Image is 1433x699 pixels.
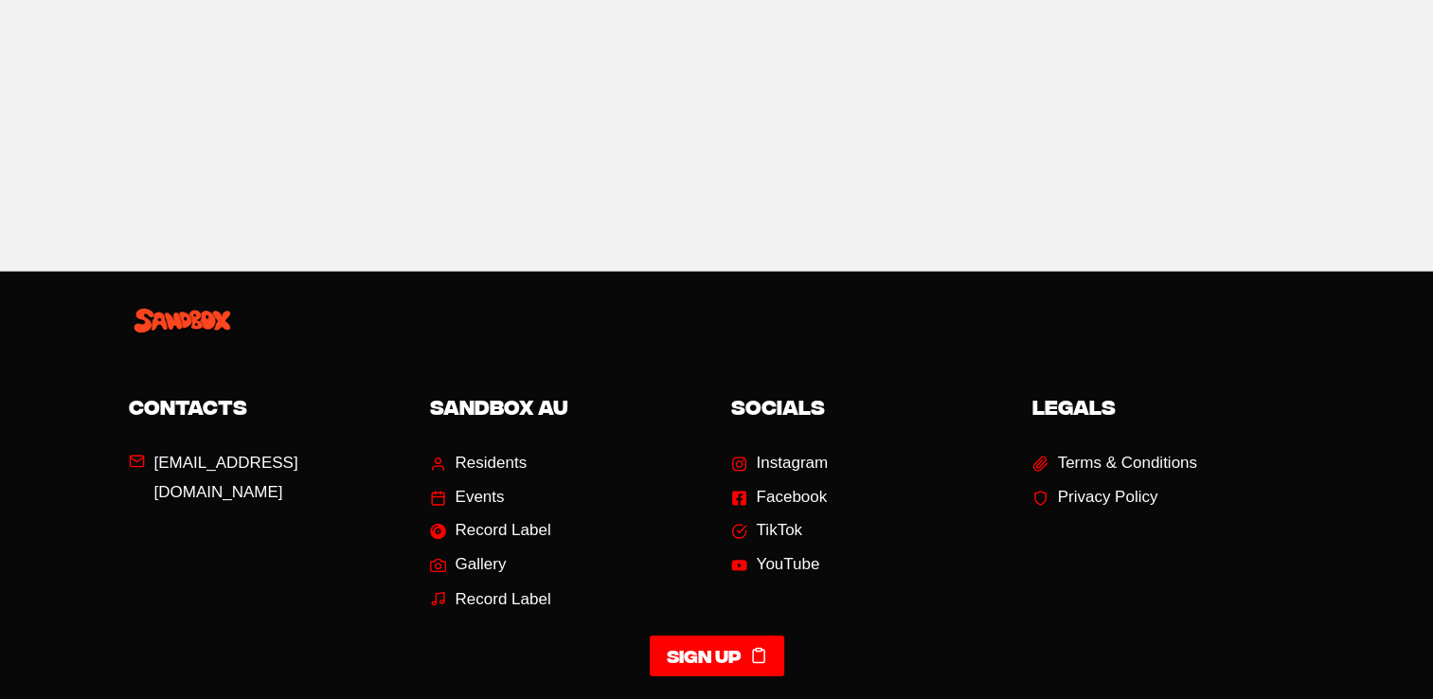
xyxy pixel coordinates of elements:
a: Privacy Policy [1032,483,1158,512]
span: Privacy Policy [1058,483,1158,512]
a: Gallery [430,550,507,580]
span: Gallery [456,550,507,580]
a: [EMAIL_ADDRESS][DOMAIN_NAME] [129,449,402,507]
span: TikTok [757,516,803,546]
a: Residents [430,449,528,478]
a: Record Label [430,516,551,546]
a: Terms & Conditions [1032,449,1197,478]
span: Instagram [757,449,829,478]
h5: CONTACTS [129,392,402,421]
iframe: Spotify Embed: CHUPO [129,27,501,187]
span: [EMAIL_ADDRESS][DOMAIN_NAME] [154,449,402,507]
span: Record Label [456,516,551,546]
a: YouTube [731,550,820,580]
span: Events [456,483,505,512]
span: Sign up [667,642,742,670]
span: Record Label [456,584,551,614]
a: Record Label [430,584,551,614]
a: Instagram [731,449,829,478]
a: TikTok [731,516,803,546]
a: Facebook [731,483,828,512]
span: Facebook [757,483,828,512]
h5: SANDBOX AU [430,392,703,421]
iframe: Spotify Embed: HARD MF [530,27,903,187]
h5: LEGALS [1032,392,1305,421]
a: Sign up [650,636,784,676]
a: Events [430,483,505,512]
h5: SOCIALS [731,392,1004,421]
span: Residents [456,449,528,478]
iframe: Spotify Embed: Tearin&apos; Up My Heart [933,27,1305,187]
span: Terms & Conditions [1058,449,1197,478]
span: YouTube [757,550,820,580]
